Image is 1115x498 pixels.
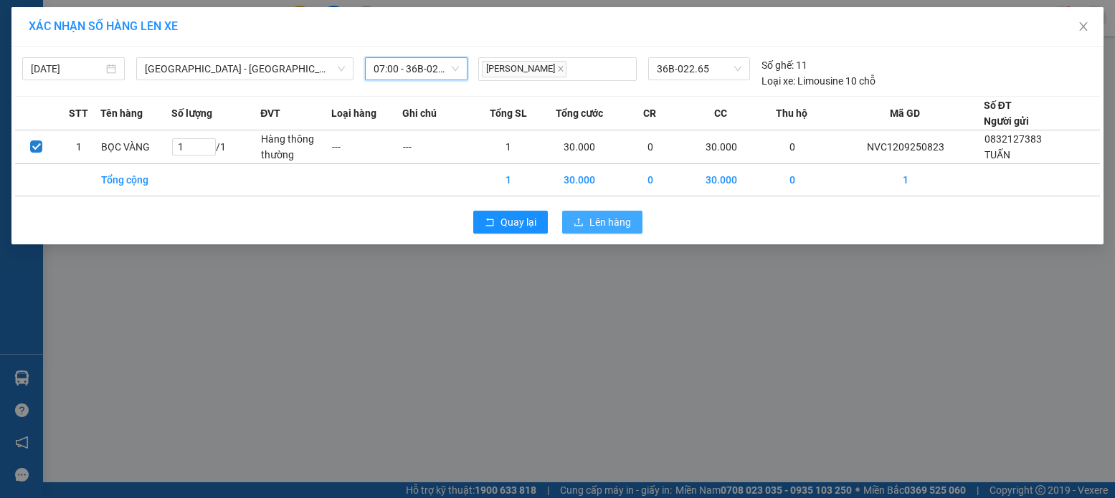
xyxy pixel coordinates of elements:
[776,105,807,121] span: Thu hộ
[473,130,544,164] td: 1
[562,211,642,234] button: uploadLên hàng
[69,105,88,121] span: STT
[761,73,795,89] span: Loại xe:
[890,105,920,121] span: Mã GD
[337,64,346,73] span: down
[402,130,473,164] td: ---
[827,164,984,196] td: 1
[331,105,376,121] span: Loại hàng
[1078,21,1089,32] span: close
[761,57,807,73] div: 11
[57,130,100,164] td: 1
[756,164,827,196] td: 0
[544,130,615,164] td: 30.000
[402,105,437,121] span: Ghi chú
[1063,7,1104,47] button: Close
[482,61,566,77] span: [PERSON_NAME]
[473,211,548,234] button: rollbackQuay lại
[100,130,171,164] td: BỌC VÀNG
[574,217,584,229] span: upload
[31,61,103,77] input: 13/09/2025
[544,164,615,196] td: 30.000
[984,97,1029,129] div: Số ĐT Người gửi
[615,130,686,164] td: 0
[260,105,280,121] span: ĐVT
[556,105,603,121] span: Tổng cước
[657,58,741,80] span: 36B-022.65
[100,105,143,121] span: Tên hàng
[145,58,345,80] span: Hà Nội - Thanh Hóa
[100,164,171,196] td: Tổng cộng
[473,164,544,196] td: 1
[615,164,686,196] td: 0
[331,130,402,164] td: ---
[485,217,495,229] span: rollback
[29,19,178,33] span: XÁC NHẬN SỐ HÀNG LÊN XE
[490,105,527,121] span: Tổng SL
[756,130,827,164] td: 0
[500,214,536,230] span: Quay lại
[984,149,1010,161] span: TUẤN
[171,105,212,121] span: Số lượng
[685,130,756,164] td: 30.000
[761,73,876,89] div: Limousine 10 chỗ
[714,105,727,121] span: CC
[761,57,794,73] span: Số ghế:
[984,133,1042,145] span: 0832127383
[557,65,564,72] span: close
[171,130,261,164] td: / 1
[643,105,656,121] span: CR
[374,58,459,80] span: 07:00 - 36B-022.65
[827,130,984,164] td: NVC1209250823
[685,164,756,196] td: 30.000
[260,130,331,164] td: Hàng thông thường
[589,214,631,230] span: Lên hàng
